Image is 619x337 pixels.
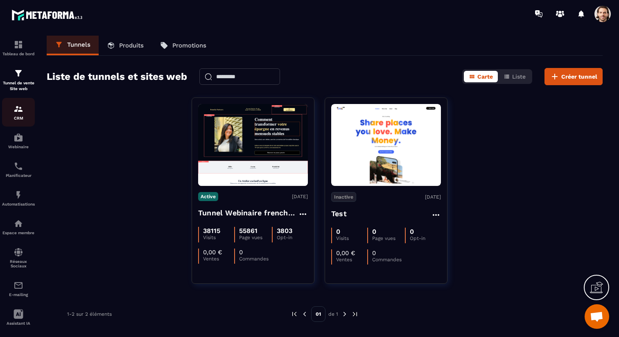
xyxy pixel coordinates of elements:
img: email [14,280,23,290]
img: automations [14,190,23,200]
p: Réseaux Sociaux [2,259,35,268]
img: image [331,106,441,184]
p: Produits [119,42,144,49]
p: 3803 [277,227,292,235]
p: Visits [336,235,367,241]
a: Tunnels [47,36,99,55]
img: logo [11,7,85,23]
p: Webinaire [2,145,35,149]
p: Espace membre [2,231,35,235]
p: 1-2 sur 2 éléments [67,311,112,317]
img: next [341,310,348,318]
p: Commandes [372,257,403,262]
p: 0 [372,249,376,257]
p: Tunnel de vente Site web [2,80,35,92]
p: Page vues [372,235,404,241]
a: automationsautomationsWebinaire [2,127,35,155]
p: E-mailing [2,292,35,297]
a: automationsautomationsEspace membre [2,213,35,241]
p: 38115 [203,227,220,235]
img: prev [301,310,308,318]
img: prev [291,310,298,318]
p: Planificateur [2,173,35,178]
h4: Test [331,208,347,219]
a: Assistant IA [2,303,35,332]
span: Liste [512,73,526,80]
p: [DATE] [292,194,308,199]
p: 0 [239,249,243,256]
a: schedulerschedulerPlanificateur [2,155,35,184]
p: 0 [372,228,376,235]
p: Active [198,192,218,201]
img: automations [14,219,23,228]
button: Créer tunnel [544,68,603,85]
p: 0 [410,228,414,235]
img: social-network [14,247,23,257]
p: Page vues [239,235,271,240]
div: Ouvrir le chat [585,304,609,329]
a: Produits [99,36,152,55]
p: Automatisations [2,202,35,206]
p: 0 [336,228,340,235]
img: image [198,104,308,186]
p: Assistant IA [2,321,35,326]
p: CRM [2,116,35,120]
a: Promotions [152,36,215,55]
button: Liste [499,71,531,82]
p: 01 [311,306,325,322]
a: formationformationTunnel de vente Site web [2,62,35,98]
img: next [351,310,359,318]
p: Tunnels [67,41,90,48]
a: social-networksocial-networkRéseaux Sociaux [2,241,35,274]
p: Opt-in [410,235,441,241]
p: Ventes [336,257,367,262]
p: 0,00 € [336,249,355,257]
h2: Liste de tunnels et sites web [47,68,187,85]
p: Commandes [239,256,270,262]
img: formation [14,68,23,78]
a: automationsautomationsAutomatisations [2,184,35,213]
p: de 1 [328,311,338,317]
a: emailemailE-mailing [2,274,35,303]
p: [DATE] [425,194,441,200]
img: formation [14,104,23,114]
p: Promotions [172,42,206,49]
img: scheduler [14,161,23,171]
a: formationformationCRM [2,98,35,127]
p: 55861 [239,227,258,235]
h4: Tunnel Webinaire frenchy partners [198,207,298,219]
p: Ventes [203,256,234,262]
img: formation [14,40,23,50]
p: Opt-in [277,235,308,240]
p: Inactive [331,192,356,202]
span: Carte [477,73,493,80]
p: 0,00 € [203,249,222,256]
button: Carte [464,71,498,82]
span: Créer tunnel [561,72,597,81]
p: Tableau de bord [2,52,35,56]
p: Visits [203,235,234,240]
img: automations [14,133,23,142]
a: formationformationTableau de bord [2,34,35,62]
